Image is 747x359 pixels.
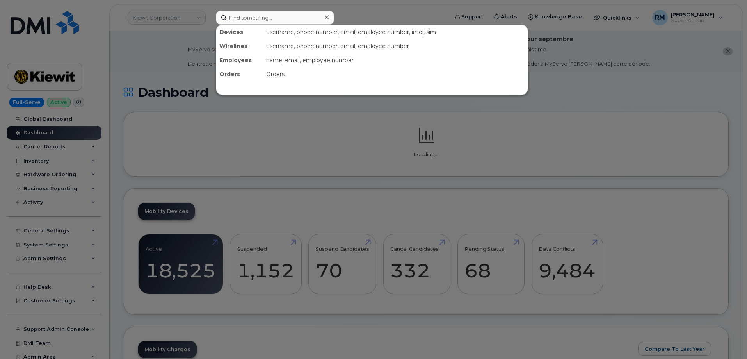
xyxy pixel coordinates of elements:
[216,25,263,39] div: Devices
[263,39,528,53] div: username, phone number, email, employee number
[263,25,528,39] div: username, phone number, email, employee number, imei, sim
[216,67,263,81] div: Orders
[263,53,528,67] div: name, email, employee number
[263,67,528,81] div: Orders
[216,39,263,53] div: Wirelines
[216,53,263,67] div: Employees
